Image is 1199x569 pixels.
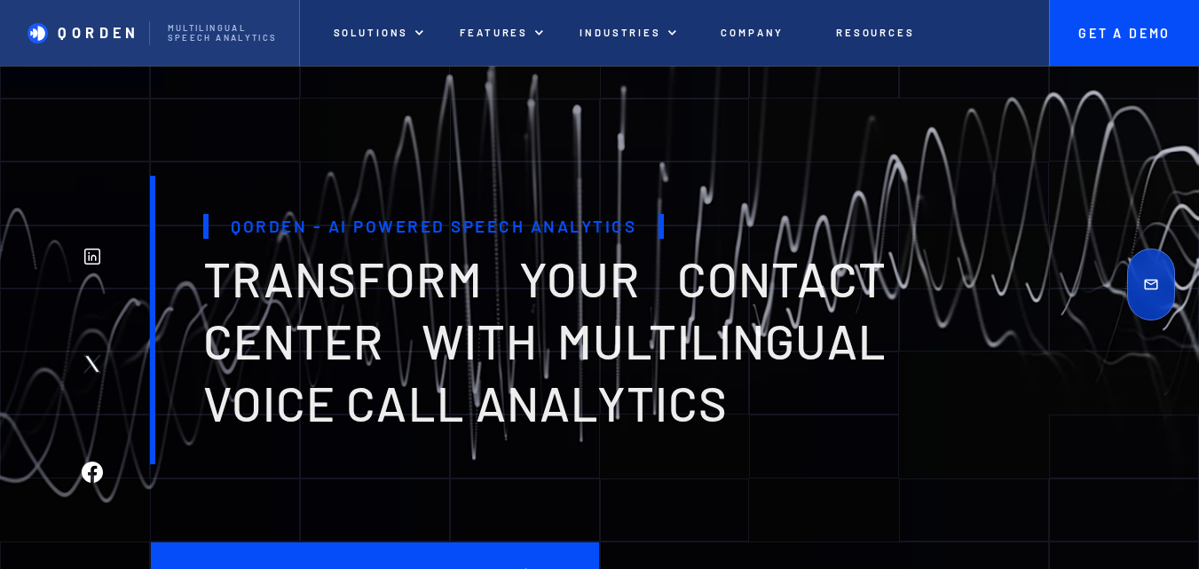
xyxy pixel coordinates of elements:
[82,353,103,375] img: Twitter
[721,27,784,39] p: Company
[334,27,409,39] p: Solutions
[58,24,139,41] p: Qorden
[460,27,528,39] p: features
[82,246,103,267] img: Linkedin
[203,214,665,239] h1: Qorden - AI Powered Speech Analytics
[203,249,887,432] span: transform your contact center with multilingual voice Call analytics
[168,23,281,43] p: Multilingual Speech analytics
[836,27,915,39] p: Resources
[580,27,660,39] p: INDUSTRIES
[1071,26,1178,41] p: Get A Demo
[82,462,103,483] img: Facebook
